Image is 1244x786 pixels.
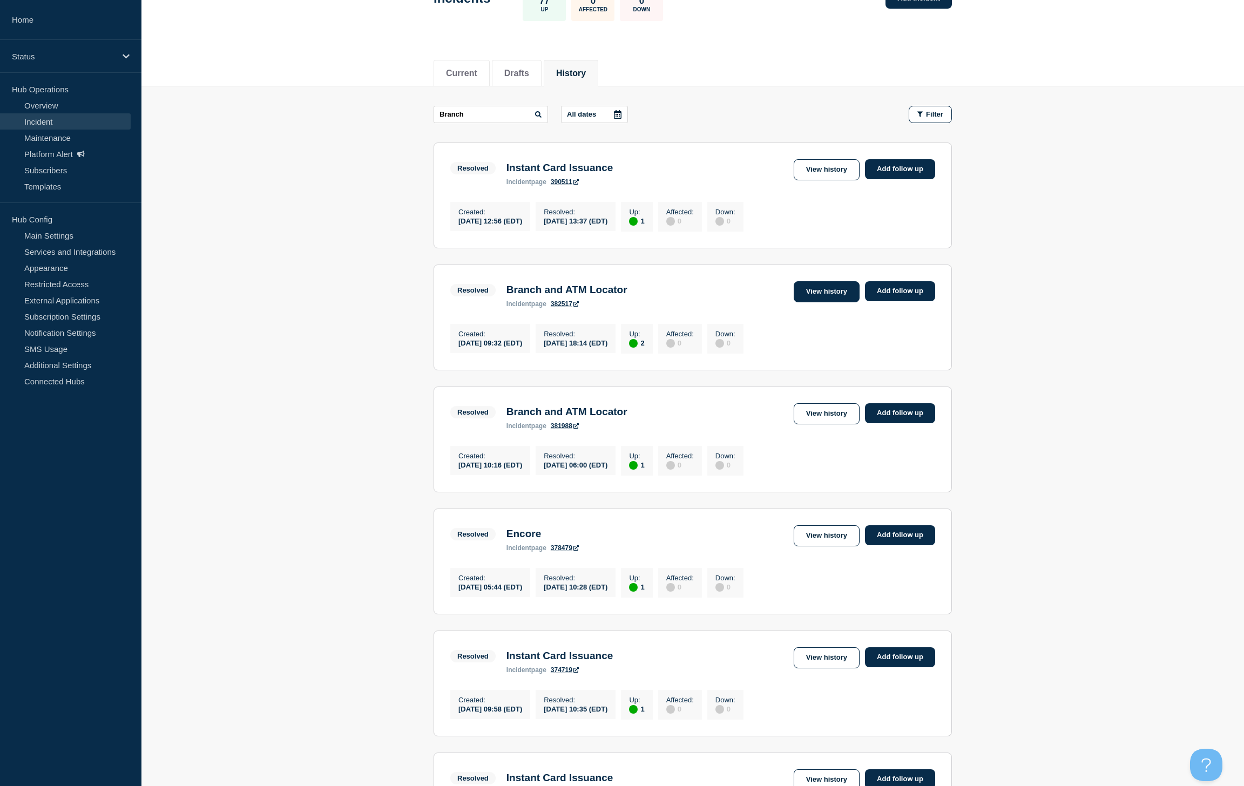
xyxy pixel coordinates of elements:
[544,338,607,347] div: [DATE] 18:14 (EDT)
[506,300,531,308] span: incident
[458,582,522,591] div: [DATE] 05:44 (EDT)
[458,338,522,347] div: [DATE] 09:32 (EDT)
[551,666,579,674] a: 374719
[666,460,694,470] div: 0
[544,574,607,582] p: Resolved :
[715,217,724,226] div: disabled
[506,422,531,430] span: incident
[446,69,477,78] button: Current
[458,208,522,216] p: Created :
[544,460,607,469] div: [DATE] 06:00 (EDT)
[715,704,735,714] div: 0
[629,704,644,714] div: 1
[540,6,548,12] p: Up
[506,284,627,296] h3: Branch and ATM Locator
[506,544,531,552] span: incident
[544,452,607,460] p: Resolved :
[629,582,644,592] div: 1
[506,544,546,552] p: page
[450,162,496,174] span: Resolved
[544,208,607,216] p: Resolved :
[551,178,579,186] a: 390511
[506,772,613,784] h3: Instant Card Issuance
[506,178,531,186] span: incident
[909,106,952,123] button: Filter
[794,403,860,424] a: View history
[458,704,522,713] div: [DATE] 09:58 (EDT)
[666,704,694,714] div: 0
[629,330,644,338] p: Up :
[666,330,694,338] p: Affected :
[458,330,522,338] p: Created :
[579,6,607,12] p: Affected
[506,162,613,174] h3: Instant Card Issuance
[506,422,546,430] p: page
[865,647,935,667] a: Add follow up
[506,300,546,308] p: page
[506,650,613,662] h3: Instant Card Issuance
[506,406,627,418] h3: Branch and ATM Locator
[458,216,522,225] div: [DATE] 12:56 (EDT)
[715,208,735,216] p: Down :
[794,281,860,302] a: View history
[715,696,735,704] p: Down :
[633,6,651,12] p: Down
[544,704,607,713] div: [DATE] 10:35 (EDT)
[666,582,694,592] div: 0
[629,461,638,470] div: up
[504,69,529,78] button: Drafts
[506,528,579,540] h3: Encore
[666,461,675,470] div: disabled
[506,666,546,674] p: page
[629,460,644,470] div: 1
[715,461,724,470] div: disabled
[450,772,496,784] span: Resolved
[506,666,531,674] span: incident
[544,696,607,704] p: Resolved :
[865,281,935,301] a: Add follow up
[666,583,675,592] div: disabled
[629,574,644,582] p: Up :
[629,705,638,714] div: up
[561,106,628,123] button: All dates
[458,696,522,704] p: Created :
[666,696,694,704] p: Affected :
[450,528,496,540] span: Resolved
[794,525,860,546] a: View history
[12,52,116,61] p: Status
[544,582,607,591] div: [DATE] 10:28 (EDT)
[865,159,935,179] a: Add follow up
[629,583,638,592] div: up
[506,178,546,186] p: page
[715,460,735,470] div: 0
[629,217,638,226] div: up
[715,216,735,226] div: 0
[794,159,860,180] a: View history
[666,574,694,582] p: Affected :
[794,647,860,668] a: View history
[450,406,496,418] span: Resolved
[458,460,522,469] div: [DATE] 10:16 (EDT)
[458,574,522,582] p: Created :
[450,650,496,662] span: Resolved
[865,403,935,423] a: Add follow up
[715,574,735,582] p: Down :
[715,582,735,592] div: 0
[666,338,694,348] div: 0
[544,216,607,225] div: [DATE] 13:37 (EDT)
[551,544,579,552] a: 378479
[865,525,935,545] a: Add follow up
[556,69,586,78] button: History
[434,106,548,123] input: Search incidents
[629,696,644,704] p: Up :
[629,452,644,460] p: Up :
[715,583,724,592] div: disabled
[666,452,694,460] p: Affected :
[629,216,644,226] div: 1
[926,110,943,118] span: Filter
[715,705,724,714] div: disabled
[666,339,675,348] div: disabled
[666,217,675,226] div: disabled
[666,216,694,226] div: 0
[544,330,607,338] p: Resolved :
